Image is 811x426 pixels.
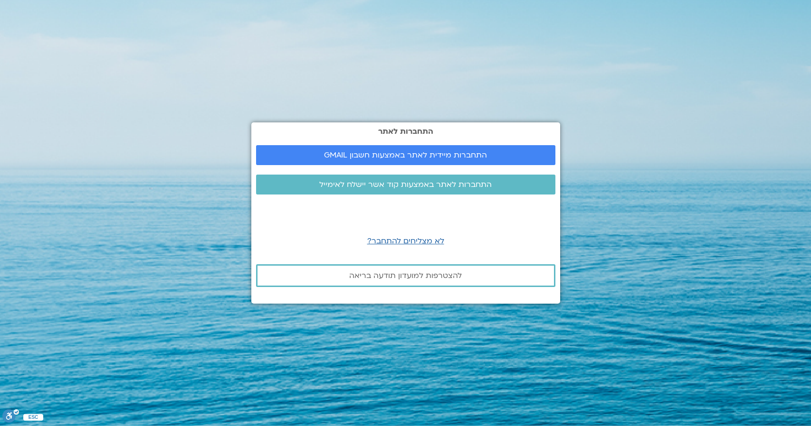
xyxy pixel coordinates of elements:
a: לא מצליחים להתחבר? [367,236,444,246]
span: התחברות לאתר באמצעות קוד אשר יישלח לאימייל [319,180,492,189]
a: התחברות לאתר באמצעות קוד אשר יישלח לאימייל [256,175,555,194]
h2: התחברות לאתר [256,127,555,136]
a: להצטרפות למועדון תודעה בריאה [256,264,555,287]
span: התחברות מיידית לאתר באמצעות חשבון GMAIL [324,151,487,159]
a: התחברות מיידית לאתר באמצעות חשבון GMAIL [256,145,555,165]
span: להצטרפות למועדון תודעה בריאה [349,271,462,280]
